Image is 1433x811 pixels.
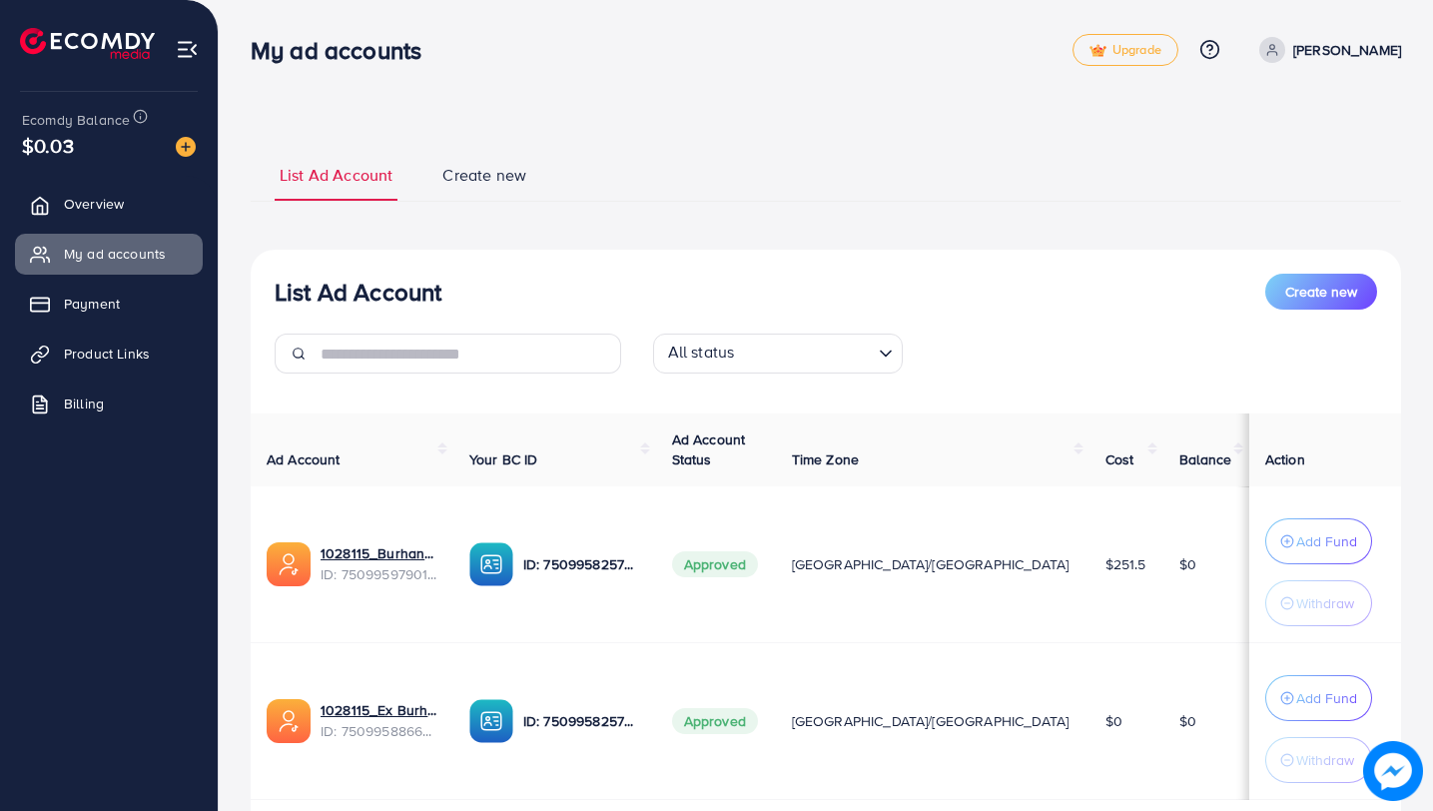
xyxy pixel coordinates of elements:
[64,294,120,314] span: Payment
[321,721,437,741] span: ID: 7509958866205999112
[267,449,341,469] span: Ad Account
[1105,449,1134,469] span: Cost
[672,429,746,469] span: Ad Account Status
[664,337,739,369] span: All status
[1265,675,1372,721] button: Add Fund
[176,38,199,61] img: menu
[1265,274,1377,310] button: Create new
[1285,282,1357,302] span: Create new
[20,28,155,59] img: logo
[22,110,130,130] span: Ecomdy Balance
[1073,34,1178,66] a: tickUpgrade
[22,131,74,160] span: $0.03
[15,234,203,274] a: My ad accounts
[672,551,758,577] span: Approved
[523,552,640,576] p: ID: 7509958257260216328
[321,564,437,584] span: ID: 7509959790160953361
[523,709,640,733] p: ID: 7509958257260216328
[792,449,859,469] span: Time Zone
[280,164,392,187] span: List Ad Account
[1089,43,1161,58] span: Upgrade
[1251,37,1401,63] a: [PERSON_NAME]
[740,338,870,369] input: Search for option
[1296,748,1354,772] p: Withdraw
[15,184,203,224] a: Overview
[267,699,311,743] img: ic-ads-acc.e4c84228.svg
[321,700,437,741] div: <span class='underline'>1028115_Ex Burhan_1748548818226</span></br>7509958866205999112
[469,699,513,743] img: ic-ba-acc.ded83a64.svg
[1265,737,1372,783] button: Withdraw
[653,334,903,374] div: Search for option
[321,543,437,584] div: <span class='underline'>1028115_Burhan_1748548781146</span></br>7509959790160953361
[1265,580,1372,626] button: Withdraw
[321,543,437,563] a: 1028115_Burhan_1748548781146
[469,449,538,469] span: Your BC ID
[1363,741,1423,801] img: image
[1296,591,1354,615] p: Withdraw
[469,542,513,586] img: ic-ba-acc.ded83a64.svg
[1265,449,1305,469] span: Action
[176,137,196,157] img: image
[64,194,124,214] span: Overview
[1179,449,1232,469] span: Balance
[321,700,437,720] a: 1028115_Ex Burhan_1748548818226
[792,554,1070,574] span: [GEOGRAPHIC_DATA]/[GEOGRAPHIC_DATA]
[15,384,203,423] a: Billing
[1265,518,1372,564] button: Add Fund
[64,344,150,364] span: Product Links
[672,708,758,734] span: Approved
[64,244,166,264] span: My ad accounts
[251,36,437,65] h3: My ad accounts
[1179,711,1196,731] span: $0
[1296,686,1357,710] p: Add Fund
[267,542,311,586] img: ic-ads-acc.e4c84228.svg
[442,164,526,187] span: Create new
[1179,554,1196,574] span: $0
[275,278,441,307] h3: List Ad Account
[1089,44,1106,58] img: tick
[1293,38,1401,62] p: [PERSON_NAME]
[15,284,203,324] a: Payment
[1105,711,1122,731] span: $0
[15,334,203,374] a: Product Links
[1296,529,1357,553] p: Add Fund
[792,711,1070,731] span: [GEOGRAPHIC_DATA]/[GEOGRAPHIC_DATA]
[1105,554,1146,574] span: $251.5
[64,394,104,413] span: Billing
